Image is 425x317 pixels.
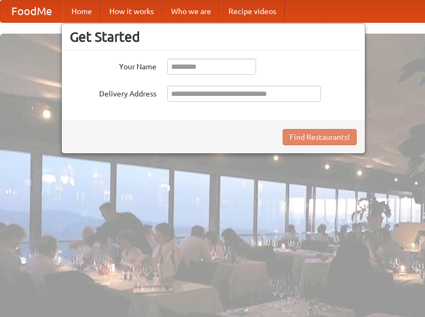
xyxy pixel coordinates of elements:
[70,29,357,45] h3: Get Started
[63,1,101,22] a: Home
[1,1,63,22] a: FoodMe
[101,1,162,22] a: How it works
[283,129,357,145] button: Find Restaurants!
[70,59,156,72] label: Your Name
[162,1,220,22] a: Who we are
[70,86,156,99] label: Delivery Address
[220,1,285,22] a: Recipe videos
